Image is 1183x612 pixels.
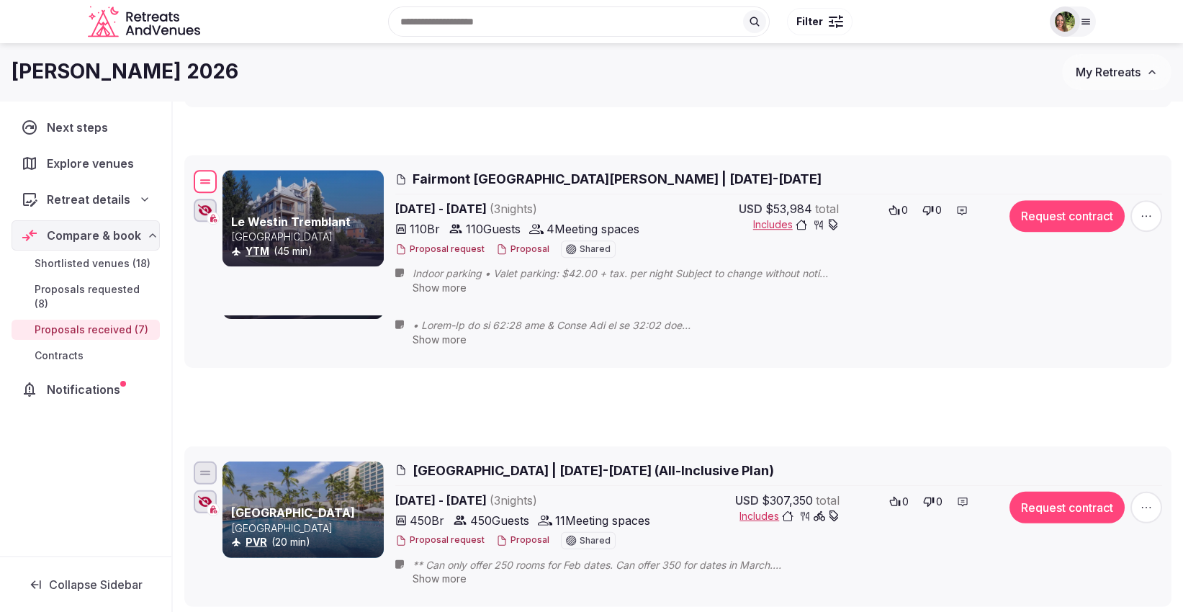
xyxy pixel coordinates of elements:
[395,200,649,217] span: [DATE] - [DATE]
[231,505,355,520] a: [GEOGRAPHIC_DATA]
[787,8,853,35] button: Filter
[12,320,160,340] a: Proposals received (7)
[35,256,150,271] span: Shortlisted venues (18)
[47,155,140,172] span: Explore venues
[796,14,823,29] span: Filter
[410,220,440,238] span: 110 Br
[413,558,913,572] span: ** Can only offer 250 rooms for Feb dates. Can offer 350 for dates in March. ** General session s...
[555,512,650,529] span: 11 Meeting spaces
[47,227,141,244] span: Compare & book
[466,220,521,238] span: 110 Guests
[12,279,160,314] a: Proposals requested (8)
[580,536,611,545] span: Shared
[246,245,269,257] a: YTM
[231,244,381,258] div: (45 min)
[12,58,238,86] h1: [PERSON_NAME] 2026
[88,6,203,38] a: Visit the homepage
[1009,200,1125,232] button: Request contract
[496,243,549,256] button: Proposal
[413,572,467,585] span: Show more
[12,374,160,405] a: Notifications
[413,170,822,188] span: Fairmont [GEOGRAPHIC_DATA][PERSON_NAME] | [DATE]-[DATE]
[885,492,913,512] button: 0
[490,493,537,508] span: ( 3 night s )
[816,492,840,509] span: total
[413,461,774,479] span: [GEOGRAPHIC_DATA] | [DATE]-[DATE] (All-Inclusive Plan)
[413,333,467,346] span: Show more
[546,220,639,238] span: 4 Meeting spaces
[12,148,160,179] a: Explore venues
[395,534,485,546] button: Proposal request
[470,512,529,529] span: 450 Guests
[12,346,160,366] a: Contracts
[35,348,84,363] span: Contracts
[413,318,1040,333] span: • Lorem-Ip do si 62:28 ame & Conse Adi el se 32:02 doe * TEM INCIDIDUN UTLABORE  Etdolor magna a...
[1009,492,1125,523] button: Request contract
[815,200,839,217] span: total
[735,492,759,509] span: USD
[1055,12,1075,32] img: Shay Tippie
[47,119,114,136] span: Next steps
[47,381,126,398] span: Notifications
[246,535,267,549] button: PVR
[395,243,485,256] button: Proposal request
[918,200,946,220] button: 0
[231,521,381,536] p: [GEOGRAPHIC_DATA]
[413,266,860,281] span: Indoor parking • Valet parking: $42.00 + tax. per night Subject to change without notice Teambuil...
[753,217,839,232] button: Includes
[47,191,130,208] span: Retreat details
[12,112,160,143] a: Next steps
[762,492,813,509] span: $307,350
[739,509,840,523] button: Includes
[88,6,203,38] svg: Retreats and Venues company logo
[490,202,537,216] span: ( 3 night s )
[246,244,269,258] button: YTM
[395,492,650,509] span: [DATE] - [DATE]
[231,535,381,549] div: (20 min)
[410,512,444,529] span: 450 Br
[1062,54,1171,90] button: My Retreats
[231,215,351,229] a: Le Westin Tremblant
[35,282,154,311] span: Proposals requested (8)
[884,200,912,220] button: 0
[580,245,611,253] span: Shared
[35,323,148,337] span: Proposals received (7)
[413,282,467,294] span: Show more
[901,204,908,218] span: 0
[936,495,943,509] span: 0
[246,536,267,548] a: PVR
[496,534,549,546] button: Proposal
[49,577,143,592] span: Collapse Sidebar
[12,253,160,274] a: Shortlisted venues (18)
[231,230,381,244] p: [GEOGRAPHIC_DATA]
[12,569,160,600] button: Collapse Sidebar
[902,495,909,509] span: 0
[765,200,812,217] span: $53,984
[1076,65,1141,79] span: My Retreats
[919,492,947,512] button: 0
[935,204,942,218] span: 0
[739,200,763,217] span: USD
